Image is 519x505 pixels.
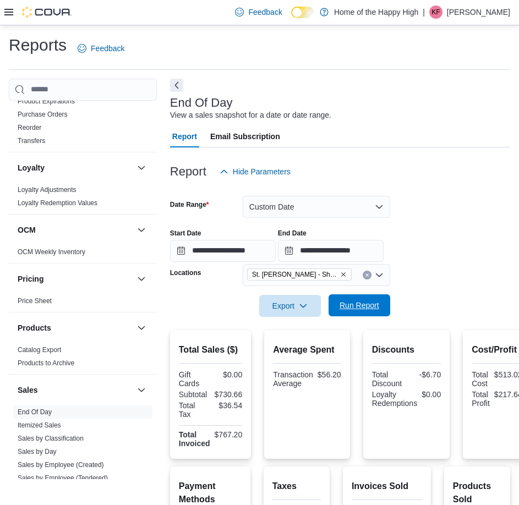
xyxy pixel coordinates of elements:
[278,229,307,238] label: End Date
[291,7,314,18] input: Dark Mode
[170,165,206,178] h3: Report
[18,186,77,194] a: Loyalty Adjustments
[9,245,157,263] div: OCM
[340,300,379,311] span: Run Report
[18,162,133,173] button: Loyalty
[9,294,157,312] div: Pricing
[18,97,75,105] a: Product Expirations
[135,383,148,397] button: Sales
[447,6,510,19] p: [PERSON_NAME]
[135,223,148,237] button: OCM
[18,474,108,482] a: Sales by Employee (Tendered)
[18,447,57,456] span: Sales by Day
[18,97,75,106] span: Product Expirations
[18,435,84,442] a: Sales by Classification
[179,430,210,448] strong: Total Invoiced
[179,401,209,419] div: Total Tax
[73,37,129,59] a: Feedback
[243,196,390,218] button: Custom Date
[212,401,242,410] div: $36.54
[18,111,68,118] a: Purchase Orders
[318,370,341,379] div: $56.20
[170,96,233,109] h3: End Of Day
[252,269,338,280] span: St. [PERSON_NAME] - Shoppes @ [PERSON_NAME] - Fire & Flower
[179,343,242,356] h2: Total Sales ($)
[18,385,133,396] button: Sales
[247,268,352,281] span: St. Albert - Shoppes @ Giroux - Fire & Flower
[170,229,201,238] label: Start Date
[18,322,133,333] button: Products
[18,248,85,256] span: OCM Weekly Inventory
[18,385,38,396] h3: Sales
[215,161,295,183] button: Hide Parameters
[135,321,148,334] button: Products
[472,370,490,388] div: Total Cost
[372,370,405,388] div: Total Discount
[429,6,442,19] div: Katie Fullam
[248,7,282,18] span: Feedback
[18,345,61,354] span: Catalog Export
[334,6,418,19] p: Home of the Happy High
[215,430,243,439] div: $767.20
[210,125,280,147] span: Email Subscription
[18,297,52,305] a: Price Sheet
[431,6,440,19] span: KF
[22,7,72,18] img: Cova
[18,460,104,469] span: Sales by Employee (Created)
[170,268,201,277] label: Locations
[18,421,61,430] span: Itemized Sales
[179,370,209,388] div: Gift Cards
[18,273,133,284] button: Pricing
[18,137,45,145] a: Transfers
[18,162,45,173] h3: Loyalty
[9,343,157,374] div: Products
[18,359,74,367] a: Products to Archive
[18,110,68,119] span: Purchase Orders
[266,295,314,317] span: Export
[18,185,77,194] span: Loyalty Adjustments
[408,370,441,379] div: -$6.70
[135,272,148,286] button: Pricing
[9,183,157,214] div: Loyalty
[233,166,291,177] span: Hide Parameters
[18,124,41,131] a: Reorder
[273,370,313,388] div: Transaction Average
[170,109,331,121] div: View a sales snapshot for a date or date range.
[18,322,51,333] h3: Products
[18,224,36,235] h3: OCM
[179,390,209,399] div: Subtotal
[273,343,341,356] h2: Average Spent
[272,480,321,493] h2: Taxes
[172,125,197,147] span: Report
[340,271,347,278] button: Remove St. Albert - Shoppes @ Giroux - Fire & Flower from selection in this group
[375,271,384,279] button: Open list of options
[352,480,422,493] h2: Invoices Sold
[170,240,276,262] input: Press the down key to open a popover containing a calendar.
[18,448,57,455] a: Sales by Day
[472,390,490,408] div: Total Profit
[18,199,97,207] a: Loyalty Redemption Values
[18,421,61,429] a: Itemized Sales
[9,34,67,56] h1: Reports
[422,390,441,399] div: $0.00
[18,461,104,469] a: Sales by Employee (Created)
[278,240,384,262] input: Press the down key to open a popover containing a calendar.
[372,343,441,356] h2: Discounts
[212,390,242,399] div: $730.66
[372,390,418,408] div: Loyalty Redemptions
[18,346,61,354] a: Catalog Export
[259,295,321,317] button: Export
[423,6,425,19] p: |
[170,200,209,209] label: Date Range
[18,408,52,416] a: End Of Day
[363,271,372,279] button: Clear input
[231,1,286,23] a: Feedback
[135,161,148,174] button: Loyalty
[18,273,43,284] h3: Pricing
[18,224,133,235] button: OCM
[329,294,390,316] button: Run Report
